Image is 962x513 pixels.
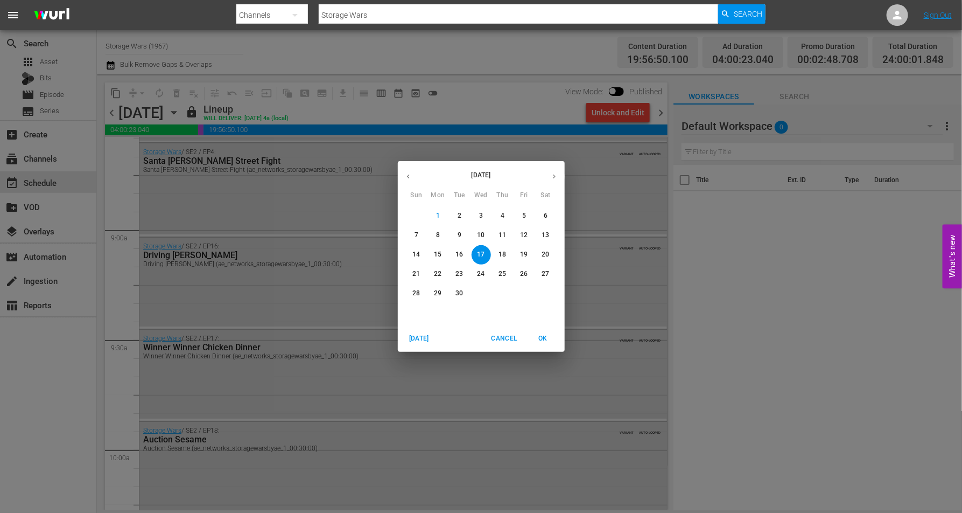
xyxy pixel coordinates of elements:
p: 28 [412,289,420,298]
p: 23 [455,269,463,279]
p: 14 [412,250,420,259]
button: 18 [493,245,512,265]
span: Cancel [491,333,517,344]
p: 19 [520,250,528,259]
p: 26 [520,269,528,279]
button: 24 [472,265,491,284]
button: 12 [515,226,534,245]
p: 25 [498,269,506,279]
p: 2 [458,211,461,220]
button: 28 [407,284,426,303]
p: 6 [544,211,547,220]
button: OK [526,330,560,348]
p: 30 [455,289,463,298]
button: [DATE] [402,330,437,348]
p: 8 [436,231,440,240]
button: 13 [536,226,556,245]
span: Sun [407,190,426,201]
p: 21 [412,269,420,279]
button: Cancel [487,330,521,348]
p: 4 [501,211,504,220]
button: 30 [450,284,469,303]
p: 13 [542,231,549,240]
p: 3 [479,211,483,220]
p: 11 [498,231,506,240]
button: 29 [429,284,448,303]
span: Fri [515,190,534,201]
p: 5 [522,211,526,220]
button: 6 [536,206,556,226]
button: 15 [429,245,448,265]
p: 27 [542,269,549,279]
p: 20 [542,250,549,259]
p: 12 [520,231,528,240]
button: 5 [515,206,534,226]
img: ans4CAIJ8jUAAAAAAAAAAAAAAAAAAAAAAAAgQb4GAAAAAAAAAAAAAAAAAAAAAAAAJMjXAAAAAAAAAAAAAAAAAAAAAAAAgAT5G... [26,3,78,28]
p: 29 [434,289,441,298]
button: 4 [493,206,512,226]
button: 10 [472,226,491,245]
button: 2 [450,206,469,226]
p: 1 [436,211,440,220]
p: 10 [477,231,484,240]
p: 18 [498,250,506,259]
p: 16 [455,250,463,259]
button: 9 [450,226,469,245]
span: Sat [536,190,556,201]
button: 17 [472,245,491,265]
button: Open Feedback Widget [943,225,962,289]
a: Sign Out [924,11,952,19]
span: OK [530,333,556,344]
button: 21 [407,265,426,284]
span: [DATE] [406,333,432,344]
button: 1 [429,206,448,226]
button: 22 [429,265,448,284]
span: menu [6,9,19,22]
p: 7 [415,231,418,240]
button: 26 [515,265,534,284]
button: 27 [536,265,556,284]
span: Mon [429,190,448,201]
button: 14 [407,245,426,265]
p: [DATE] [419,170,544,180]
p: 22 [434,269,441,279]
button: 25 [493,265,512,284]
button: 11 [493,226,512,245]
p: 24 [477,269,484,279]
button: 20 [536,245,556,265]
button: 7 [407,226,426,245]
button: 23 [450,265,469,284]
button: 8 [429,226,448,245]
span: Wed [472,190,491,201]
button: 19 [515,245,534,265]
span: Thu [493,190,512,201]
p: 15 [434,250,441,259]
button: 3 [472,206,491,226]
p: 17 [477,250,484,259]
button: 16 [450,245,469,265]
span: Search [734,4,762,24]
span: Tue [450,190,469,201]
p: 9 [458,231,461,240]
